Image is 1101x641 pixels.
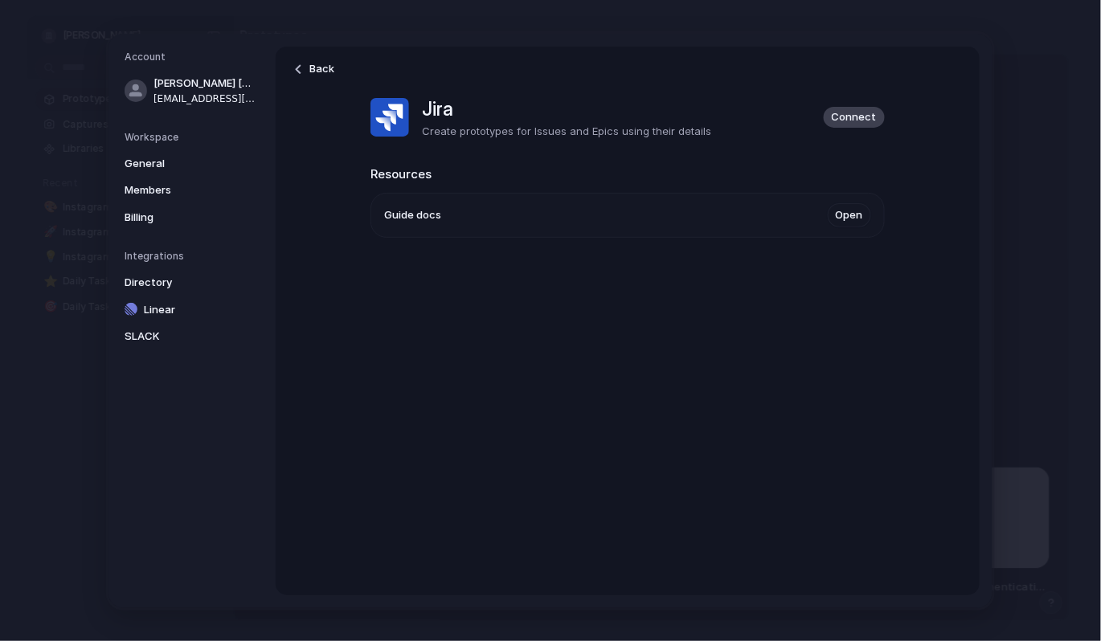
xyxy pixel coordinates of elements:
[120,150,260,176] a: General
[120,324,260,349] a: SLACK
[125,275,227,291] span: Directory
[120,270,260,296] a: Directory
[125,155,227,171] span: General
[309,61,334,77] span: Back
[125,329,227,345] span: SLACK
[370,165,885,183] h2: Resources
[422,95,711,124] h1: Jira
[422,124,711,140] p: Create prototypes for Issues and Epics using their details
[125,209,227,225] span: Billing
[153,76,256,92] span: [PERSON_NAME] [PERSON_NAME]
[384,207,441,223] span: Guide docs
[285,56,342,82] a: Back
[125,182,227,198] span: Members
[828,203,871,227] a: Open
[125,50,260,64] h5: Account
[120,204,260,230] a: Billing
[120,71,260,111] a: [PERSON_NAME] [PERSON_NAME][EMAIL_ADDRESS][DOMAIN_NAME]
[125,129,260,144] h5: Workspace
[832,109,877,125] span: Connect
[125,249,260,263] h5: Integrations
[824,106,885,127] button: Connect
[153,91,256,105] span: [EMAIL_ADDRESS][DOMAIN_NAME]
[120,178,260,203] a: Members
[120,296,260,322] a: Linear
[144,301,247,317] span: Linear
